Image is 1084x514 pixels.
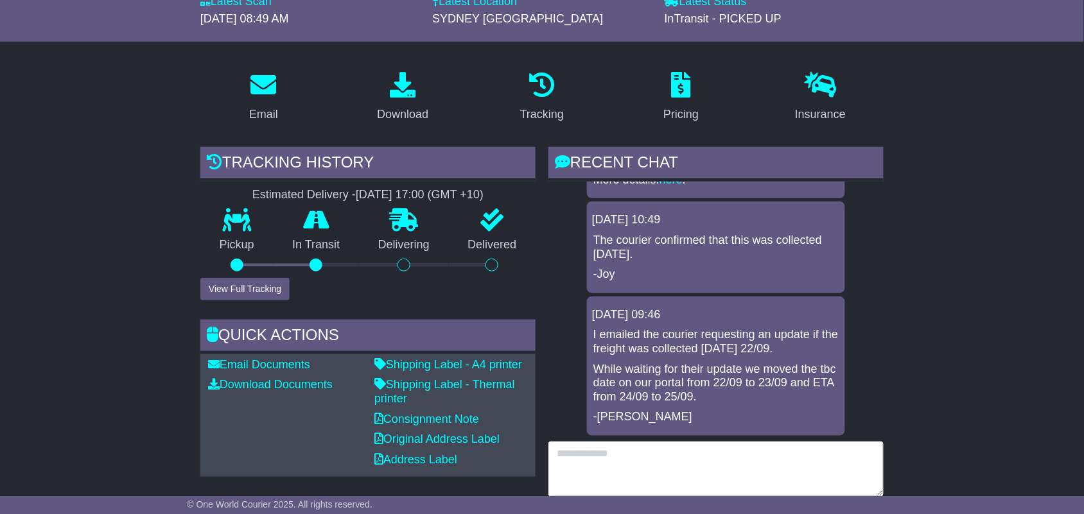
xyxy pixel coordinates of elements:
div: Pricing [663,106,699,123]
a: Email [241,67,286,128]
a: Shipping Label - Thermal printer [374,378,515,405]
a: Address Label [374,453,457,466]
a: Email Documents [208,358,310,371]
p: In Transit [274,238,360,252]
div: Quick Actions [200,320,536,354]
div: [DATE] 09:46 [592,308,840,322]
span: InTransit - PICKED UP [665,12,782,25]
a: here [660,173,683,186]
span: [DATE] 08:49 AM [200,12,289,25]
p: Pickup [200,238,274,252]
a: Download Documents [208,378,333,391]
div: Estimated Delivery - [200,188,536,202]
div: Download [377,106,428,123]
p: While waiting for their update we moved the tbc date on our portal from 22/09 to 23/09 and ETA fr... [593,363,839,404]
p: -[PERSON_NAME] [593,410,839,424]
a: Original Address Label [374,433,500,445]
a: Pricing [655,67,707,128]
p: I emailed the courier requesting an update if the freight was collected [DATE] 22/09. [593,328,839,356]
p: Delivered [449,238,536,252]
p: Delivering [359,238,449,252]
div: Insurance [795,106,846,123]
div: RECENT CHAT [548,147,884,182]
span: SYDNEY [GEOGRAPHIC_DATA] [432,12,603,25]
a: Insurance [787,67,854,128]
div: Tracking [520,106,564,123]
div: Tracking history [200,147,536,182]
a: Tracking [512,67,572,128]
div: Email [249,106,278,123]
p: -Joy [593,268,839,282]
div: [DATE] 10:49 [592,213,840,227]
span: © One World Courier 2025. All rights reserved. [187,499,372,510]
p: The courier confirmed that this was collected [DATE]. [593,234,839,261]
a: Shipping Label - A4 printer [374,358,522,371]
a: Download [369,67,437,128]
div: [DATE] 17:00 (GMT +10) [356,188,484,202]
button: View Full Tracking [200,278,290,300]
a: Consignment Note [374,413,479,425]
